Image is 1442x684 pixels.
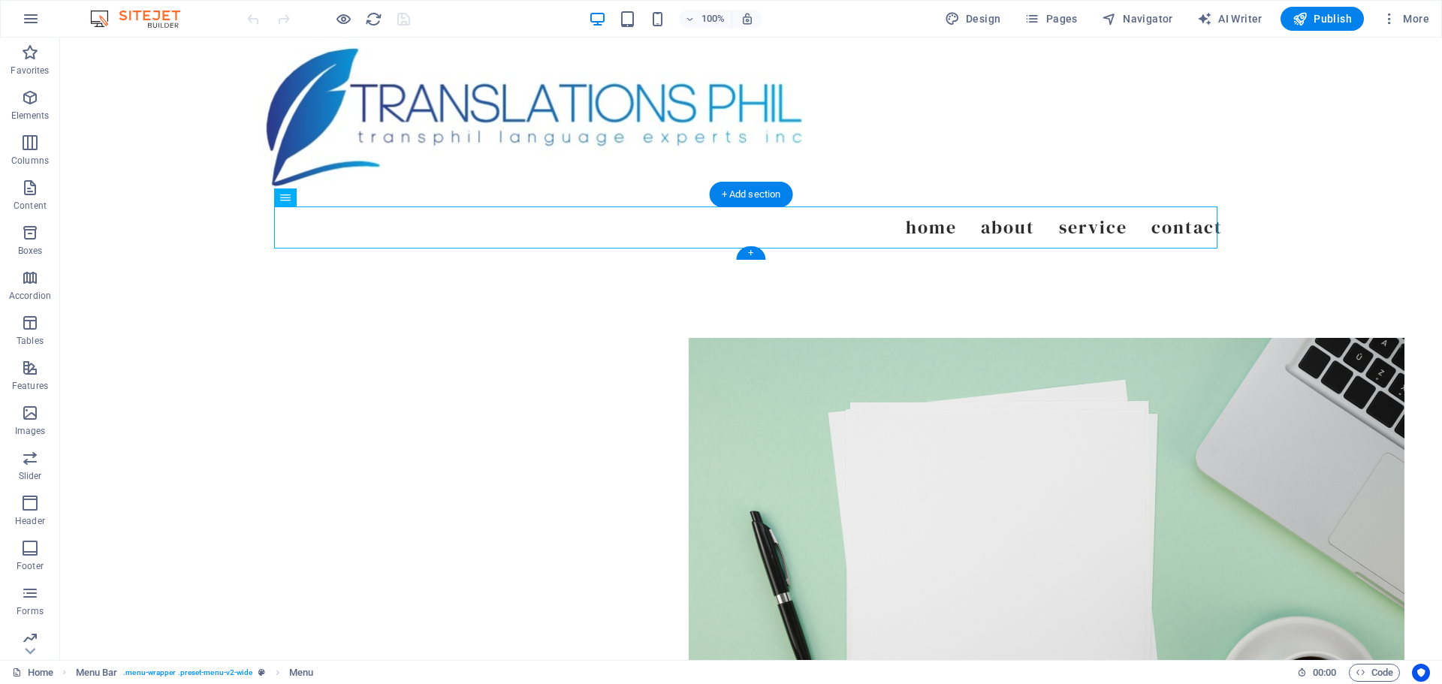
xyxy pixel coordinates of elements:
div: + Add section [710,182,793,207]
i: This element is a customizable preset [258,668,265,676]
span: Code [1356,664,1393,682]
button: Usercentrics [1412,664,1430,682]
p: Images [15,425,46,437]
button: Design [939,7,1007,31]
p: Header [15,515,45,527]
span: More [1382,11,1429,26]
span: Design [945,11,1001,26]
button: Code [1349,664,1400,682]
p: Slider [19,470,42,482]
span: Pages [1024,11,1077,26]
span: Publish [1293,11,1352,26]
i: Reload page [365,11,382,28]
p: Forms [17,605,44,617]
button: More [1376,7,1435,31]
button: Pages [1018,7,1083,31]
div: + [736,246,765,260]
span: Click to select. Double-click to edit [289,664,313,682]
i: On resize automatically adjust zoom level to fit chosen device. [741,12,754,26]
span: Navigator [1102,11,1173,26]
span: AI Writer [1197,11,1263,26]
button: 100% [679,10,732,28]
span: Click to select. Double-click to edit [76,664,118,682]
p: Accordion [9,290,51,302]
span: . menu-wrapper .preset-menu-v2-wide [123,664,252,682]
h6: Session time [1297,664,1337,682]
img: Editor Logo [86,10,199,28]
p: Content [14,200,47,212]
h6: 100% [701,10,726,28]
span: 00 00 [1313,664,1336,682]
button: Publish [1281,7,1364,31]
p: Elements [11,110,50,122]
p: Tables [17,335,44,347]
button: reload [364,10,382,28]
button: AI Writer [1191,7,1269,31]
p: Footer [17,560,44,572]
nav: breadcrumb [76,664,314,682]
p: Features [12,380,48,392]
p: Favorites [11,65,49,77]
a: Click to cancel selection. Double-click to open Pages [12,664,53,682]
button: Navigator [1096,7,1179,31]
span: : [1323,667,1326,678]
p: Boxes [18,245,43,257]
button: Click here to leave preview mode and continue editing [334,10,352,28]
p: Columns [11,155,49,167]
div: Design (Ctrl+Alt+Y) [939,7,1007,31]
